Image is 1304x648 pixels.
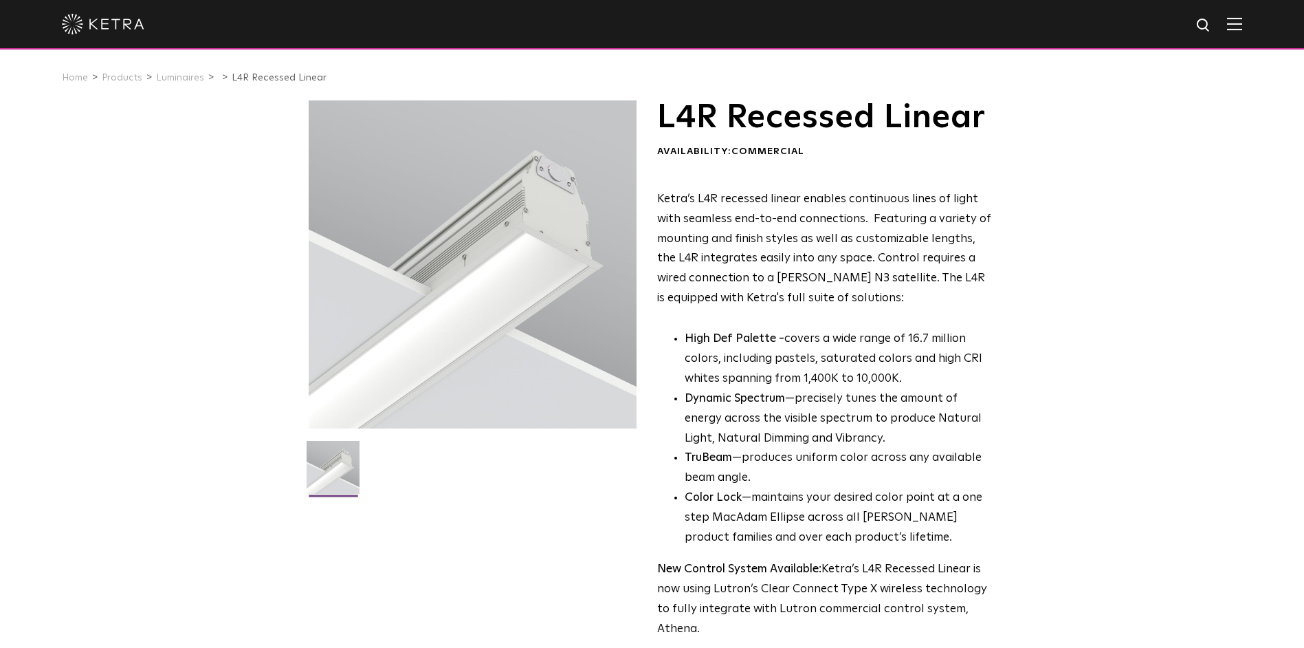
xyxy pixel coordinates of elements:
p: Ketra’s L4R Recessed Linear is now using Lutron’s Clear Connect Type X wireless technology to ful... [657,560,992,640]
img: ketra-logo-2019-white [62,14,144,34]
li: —produces uniform color across any available beam angle. [685,449,992,488]
strong: High Def Palette - [685,333,784,345]
p: covers a wide range of 16.7 million colors, including pastels, saturated colors and high CRI whit... [685,330,992,389]
div: Availability: [657,145,992,159]
a: Luminaires [156,73,204,83]
strong: Color Lock [685,492,742,504]
img: Hamburger%20Nav.svg [1227,17,1242,30]
a: L4R Recessed Linear [232,73,327,83]
span: Commercial [731,147,804,156]
strong: TruBeam [685,452,732,464]
strong: New Control System Available: [657,563,821,575]
strong: Dynamic Spectrum [685,393,785,404]
img: L4R-2021-Web-Square [307,441,360,504]
a: Home [62,73,88,83]
li: —maintains your desired color point at a one step MacAdam Ellipse across all [PERSON_NAME] produc... [685,488,992,548]
img: search icon [1195,17,1213,34]
h1: L4R Recessed Linear [657,100,992,135]
p: Ketra’s L4R recessed linear enables continuous lines of light with seamless end-to-end connection... [657,190,992,309]
li: —precisely tunes the amount of energy across the visible spectrum to produce Natural Light, Natur... [685,389,992,449]
a: Products [102,73,142,83]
